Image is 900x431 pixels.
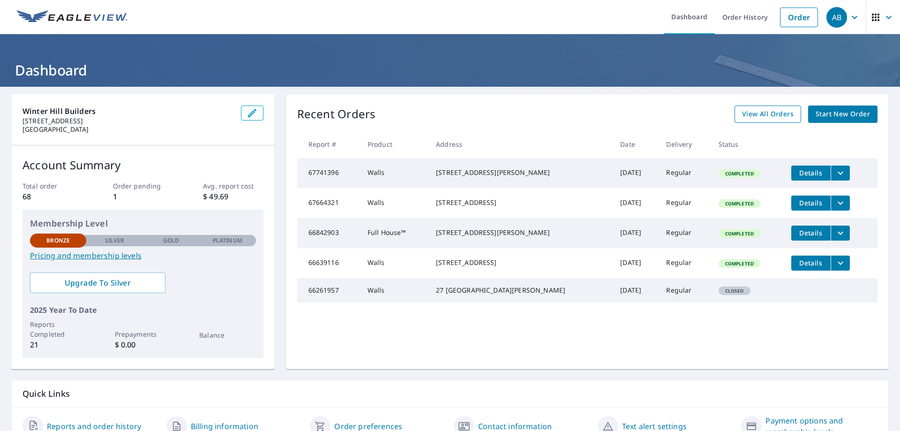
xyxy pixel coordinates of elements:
[659,188,711,218] td: Regular
[30,250,256,261] a: Pricing and membership levels
[720,260,759,267] span: Completed
[22,117,233,125] p: [STREET_ADDRESS]
[613,158,659,188] td: [DATE]
[735,106,801,123] a: View All Orders
[297,188,360,218] td: 67664321
[797,168,825,177] span: Details
[659,130,711,158] th: Delivery
[30,339,86,350] p: 21
[30,304,256,316] p: 2025 Year To Date
[436,258,605,267] div: [STREET_ADDRESS]
[105,236,125,245] p: Silver
[613,130,659,158] th: Date
[659,218,711,248] td: Regular
[791,166,831,181] button: detailsBtn-67741396
[203,191,263,202] p: $ 49.69
[11,60,889,80] h1: Dashboard
[791,256,831,271] button: detailsBtn-66639116
[30,272,165,293] a: Upgrade To Silver
[113,191,173,202] p: 1
[826,7,847,28] div: AB
[791,226,831,241] button: detailsBtn-66842903
[22,157,263,174] p: Account Summary
[659,248,711,278] td: Regular
[115,329,171,339] p: Prepayments
[297,218,360,248] td: 66842903
[297,278,360,302] td: 66261957
[797,228,825,237] span: Details
[720,230,759,237] span: Completed
[831,226,850,241] button: filesDropdownBtn-66842903
[297,130,360,158] th: Report #
[46,236,70,245] p: Bronze
[613,188,659,218] td: [DATE]
[297,106,376,123] p: Recent Orders
[797,258,825,267] span: Details
[659,158,711,188] td: Regular
[831,196,850,211] button: filesDropdownBtn-67664321
[360,248,428,278] td: Walls
[199,330,255,340] p: Balance
[360,188,428,218] td: Walls
[213,236,242,245] p: Platinum
[113,181,173,191] p: Order pending
[22,106,233,117] p: Winter Hill Builders
[22,191,82,202] p: 68
[428,130,613,158] th: Address
[797,198,825,207] span: Details
[17,10,127,24] img: EV Logo
[22,181,82,191] p: Total order
[22,125,233,134] p: [GEOGRAPHIC_DATA]
[816,108,870,120] span: Start New Order
[30,217,256,230] p: Membership Level
[436,168,605,177] div: [STREET_ADDRESS][PERSON_NAME]
[436,286,605,295] div: 27 [GEOGRAPHIC_DATA][PERSON_NAME]
[37,278,158,288] span: Upgrade To Silver
[163,236,179,245] p: Gold
[808,106,877,123] a: Start New Order
[791,196,831,211] button: detailsBtn-67664321
[831,166,850,181] button: filesDropdownBtn-67741396
[360,218,428,248] td: Full House™
[831,256,850,271] button: filesDropdownBtn-66639116
[203,181,263,191] p: Avg. report cost
[360,278,428,302] td: Walls
[30,319,86,339] p: Reports Completed
[360,130,428,158] th: Product
[297,158,360,188] td: 67741396
[613,278,659,302] td: [DATE]
[711,130,784,158] th: Status
[742,108,794,120] span: View All Orders
[613,218,659,248] td: [DATE]
[22,388,877,400] p: Quick Links
[780,8,818,27] a: Order
[436,198,605,207] div: [STREET_ADDRESS]
[360,158,428,188] td: Walls
[115,339,171,350] p: $ 0.00
[297,248,360,278] td: 66639116
[613,248,659,278] td: [DATE]
[659,278,711,302] td: Regular
[436,228,605,237] div: [STREET_ADDRESS][PERSON_NAME]
[720,200,759,207] span: Completed
[720,287,750,294] span: Closed
[720,170,759,177] span: Completed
